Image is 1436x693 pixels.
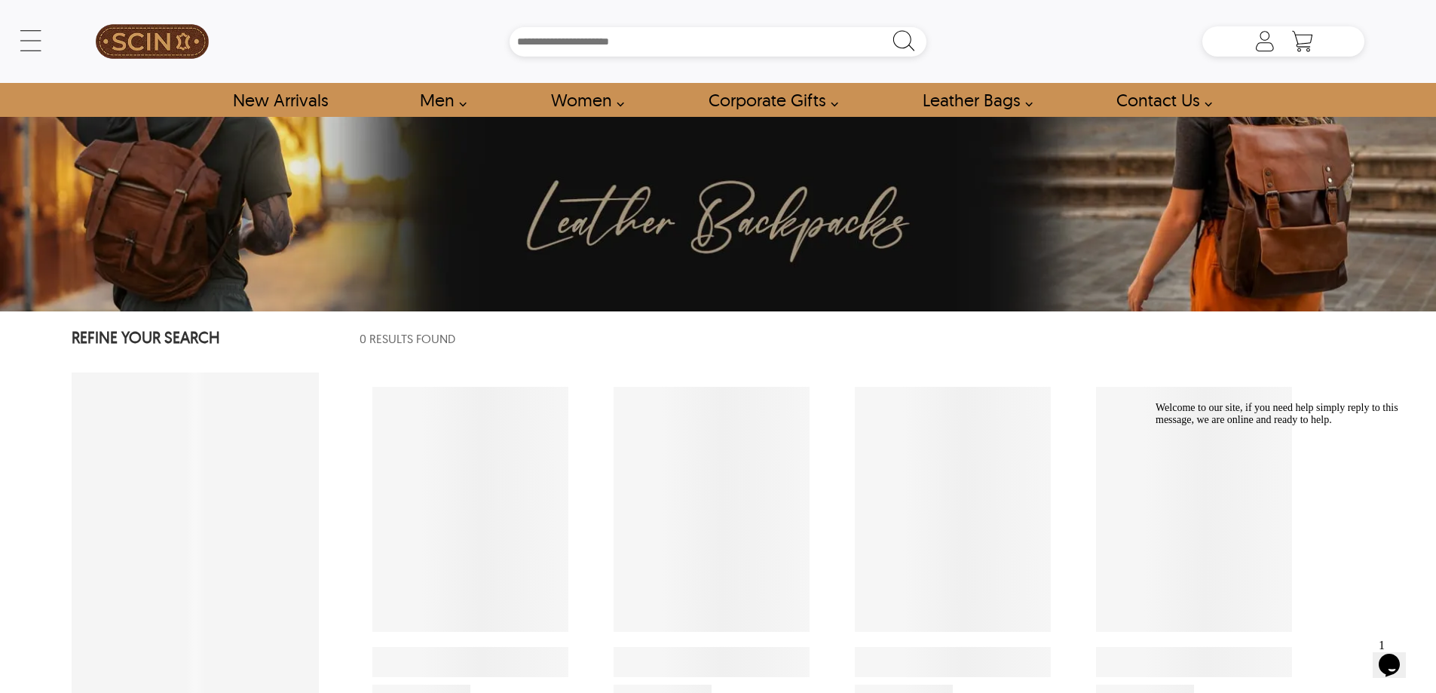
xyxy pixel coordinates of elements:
a: Shop Leather Bags [905,83,1041,117]
span: Welcome to our site, if you need help simply reply to this message, we are online and ready to help. [6,6,249,29]
a: Shop Women Leather Jackets [534,83,632,117]
p: REFINE YOUR SEARCH [72,327,319,351]
iframe: chat widget [1373,633,1421,678]
span: 0 Results Found [360,330,455,348]
a: contact-us [1099,83,1220,117]
div: 0 Results Found [350,324,1364,354]
a: Shop Leather Corporate Gifts [691,83,847,117]
img: SCIN [96,8,209,75]
div: Welcome to our site, if you need help simply reply to this message, we are online and ready to help. [6,6,277,30]
a: shop men's leather jackets [403,83,475,117]
iframe: chat widget [1150,396,1421,625]
a: SCIN [72,8,233,75]
a: Shop New Arrivals [216,83,344,117]
a: Shopping Cart [1288,30,1318,53]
